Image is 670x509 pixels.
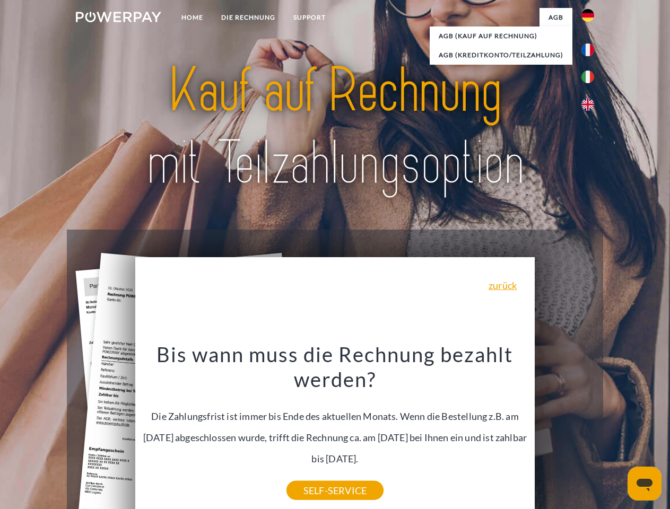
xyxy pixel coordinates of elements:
[142,341,529,392] h3: Bis wann muss die Rechnung bezahlt werden?
[172,8,212,27] a: Home
[628,467,662,501] iframe: Schaltfläche zum Öffnen des Messaging-Fensters
[581,9,594,22] img: de
[101,51,569,203] img: title-powerpay_de.svg
[76,12,161,22] img: logo-powerpay-white.svg
[430,46,572,65] a: AGB (Kreditkonto/Teilzahlung)
[286,481,384,500] a: SELF-SERVICE
[489,280,517,290] a: zurück
[581,71,594,83] img: it
[540,8,572,27] a: agb
[581,98,594,111] img: en
[212,8,284,27] a: DIE RECHNUNG
[284,8,335,27] a: SUPPORT
[430,27,572,46] a: AGB (Kauf auf Rechnung)
[142,341,529,490] div: Die Zahlungsfrist ist immer bis Ende des aktuellen Monats. Wenn die Bestellung z.B. am [DATE] abg...
[581,43,594,56] img: fr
